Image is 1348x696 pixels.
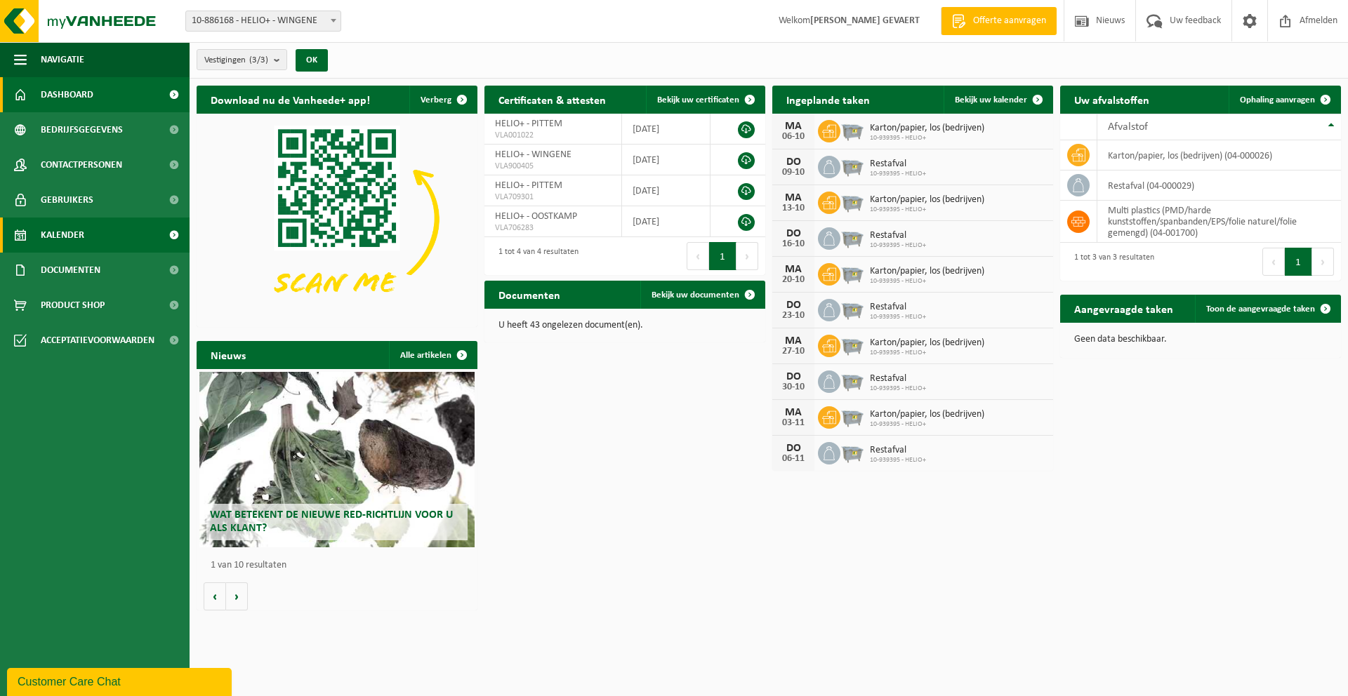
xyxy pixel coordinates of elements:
[870,302,926,313] span: Restafval
[1285,248,1312,276] button: 1
[1195,295,1340,323] a: Toon de aangevraagde taken
[495,222,611,234] span: VLA706283
[389,341,476,369] a: Alle artikelen
[495,192,611,203] span: VLA709301
[870,409,984,420] span: Karton/papier, los (bedrijven)
[622,145,711,175] td: [DATE]
[779,228,807,239] div: DO
[870,206,984,214] span: 10-939395 - HELIO+
[226,582,248,610] button: Volgende
[810,15,920,26] strong: [PERSON_NAME] GEVAERT
[495,119,562,129] span: HELIO+ - PITTEM
[840,189,864,213] img: WB-2500-GAL-GY-01
[1312,248,1334,276] button: Next
[840,261,864,285] img: WB-2500-GAL-GY-01
[622,206,711,237] td: [DATE]
[779,300,807,311] div: DO
[955,95,1027,105] span: Bekijk uw kalender
[870,337,984,349] span: Karton/papier, los (bedrijven)
[840,118,864,142] img: WB-2500-GAL-GY-01
[41,288,105,323] span: Product Shop
[870,159,926,170] span: Restafval
[779,168,807,178] div: 09-10
[779,203,807,213] div: 13-10
[41,182,93,217] span: Gebruikers
[484,281,574,308] h2: Documenten
[1060,295,1187,322] h2: Aangevraagde taken
[870,266,984,277] span: Karton/papier, los (bedrijven)
[870,277,984,286] span: 10-939395 - HELIO+
[484,86,620,113] h2: Certificaten & attesten
[657,95,739,105] span: Bekijk uw certificaten
[870,313,926,321] span: 10-939395 - HELIO+
[41,42,84,77] span: Navigatie
[779,264,807,275] div: MA
[210,509,453,534] span: Wat betekent de nieuwe RED-richtlijn voor u als klant?
[779,443,807,454] div: DO
[870,123,984,134] span: Karton/papier, los (bedrijven)
[186,11,341,31] span: 10-886168 - HELIO+ - WINGENE
[41,253,100,288] span: Documenten
[779,132,807,142] div: 06-10
[197,341,260,368] h2: Nieuws
[970,14,1050,28] span: Offerte aanvragen
[1240,95,1315,105] span: Ophaling aanvragen
[870,194,984,206] span: Karton/papier, los (bedrijven)
[944,86,1052,114] a: Bekijk uw kalender
[622,114,711,145] td: [DATE]
[779,407,807,418] div: MA
[41,147,122,182] span: Contactpersonen
[41,112,123,147] span: Bedrijfsgegevens
[779,347,807,356] div: 27-10
[249,55,268,65] count: (3/3)
[779,382,807,392] div: 30-10
[185,11,341,32] span: 10-886168 - HELIO+ - WINGENE
[1097,170,1341,201] td: restafval (04-000029)
[840,333,864,356] img: WB-2500-GAL-GY-01
[779,418,807,428] div: 03-11
[646,86,764,114] a: Bekijk uw certificaten
[870,456,926,464] span: 10-939395 - HELIO+
[197,49,287,70] button: Vestigingen(3/3)
[779,454,807,464] div: 06-11
[779,275,807,285] div: 20-10
[1060,86,1163,113] h2: Uw afvalstoffen
[1206,304,1315,314] span: Toon de aangevraagde taken
[211,561,470,570] p: 1 van 10 resultaten
[495,180,562,191] span: HELIO+ - PITTEM
[870,420,984,429] span: 10-939395 - HELIO+
[870,230,926,241] span: Restafval
[870,241,926,250] span: 10-939395 - HELIO+
[204,50,268,71] span: Vestigingen
[409,86,476,114] button: Verberg
[779,311,807,321] div: 23-10
[41,323,154,358] span: Acceptatievoorwaarden
[1097,201,1341,243] td: multi plastics (PMD/harde kunststoffen/spanbanden/EPS/folie naturel/folie gemengd) (04-001700)
[870,445,926,456] span: Restafval
[296,49,328,72] button: OK
[870,349,984,357] span: 10-939395 - HELIO+
[870,373,926,384] span: Restafval
[1097,140,1341,170] td: karton/papier, los (bedrijven) (04-000026)
[709,242,736,270] button: 1
[772,86,884,113] h2: Ingeplande taken
[498,321,751,330] p: U heeft 43 ongelezen document(en).
[840,297,864,321] img: WB-2500-GAL-GY-01
[204,582,226,610] button: Vorige
[1108,121,1148,133] span: Afvalstof
[870,134,984,142] span: 10-939395 - HELIO+
[779,121,807,132] div: MA
[7,665,234,696] iframe: chat widget
[840,404,864,428] img: WB-2500-GAL-GY-01
[197,114,477,324] img: Download de VHEPlus App
[1067,246,1154,277] div: 1 tot 3 van 3 resultaten
[199,372,475,547] a: Wat betekent de nieuwe RED-richtlijn voor u als klant?
[1262,248,1285,276] button: Previous
[495,161,611,172] span: VLA900405
[687,242,709,270] button: Previous
[41,77,93,112] span: Dashboard
[779,192,807,203] div: MA
[736,242,758,270] button: Next
[840,368,864,392] img: WB-2500-GAL-GY-01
